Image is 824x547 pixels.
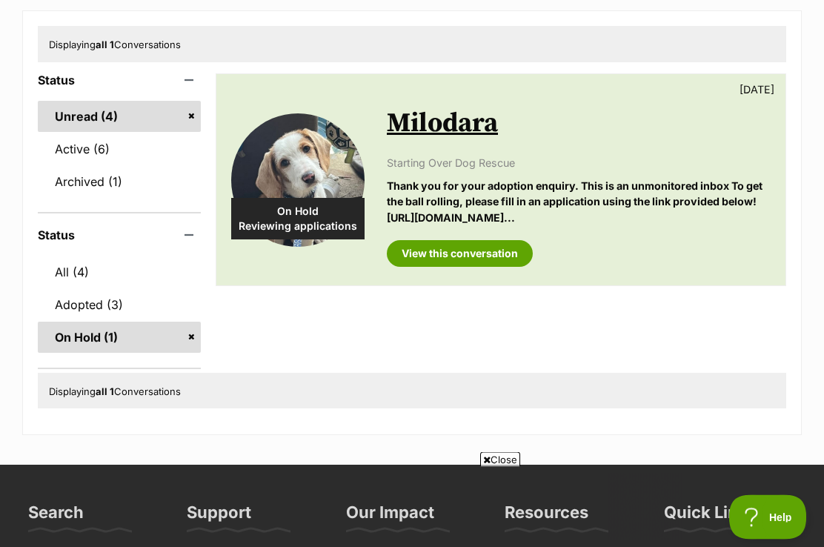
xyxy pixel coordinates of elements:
header: Status [38,229,201,242]
h3: Search [28,503,84,532]
header: Status [38,74,201,87]
strong: all 1 [96,39,114,51]
span: Reviewing applications [231,219,365,234]
iframe: Advertisement [142,473,682,540]
a: Adopted (3) [38,290,201,321]
iframe: Help Scout Beacon - Open [729,495,809,540]
div: On Hold [231,199,365,240]
p: Starting Over Dog Rescue [387,156,771,171]
span: Displaying Conversations [49,386,181,398]
span: Displaying Conversations [49,39,181,51]
h3: Quick Links [664,503,757,532]
p: Thank you for your adoption enquiry. This is an unmonitored inbox To get the ball rolling, please... [387,179,771,226]
p: [DATE] [740,82,774,98]
strong: all 1 [96,386,114,398]
a: On Hold (1) [38,322,201,354]
a: Archived (1) [38,167,201,198]
a: Unread (4) [38,102,201,133]
span: Close [480,452,520,467]
img: Milodara [231,114,365,248]
a: All (4) [38,257,201,288]
a: Milodara [387,107,498,141]
a: Active (6) [38,134,201,165]
a: View this conversation [387,241,533,268]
